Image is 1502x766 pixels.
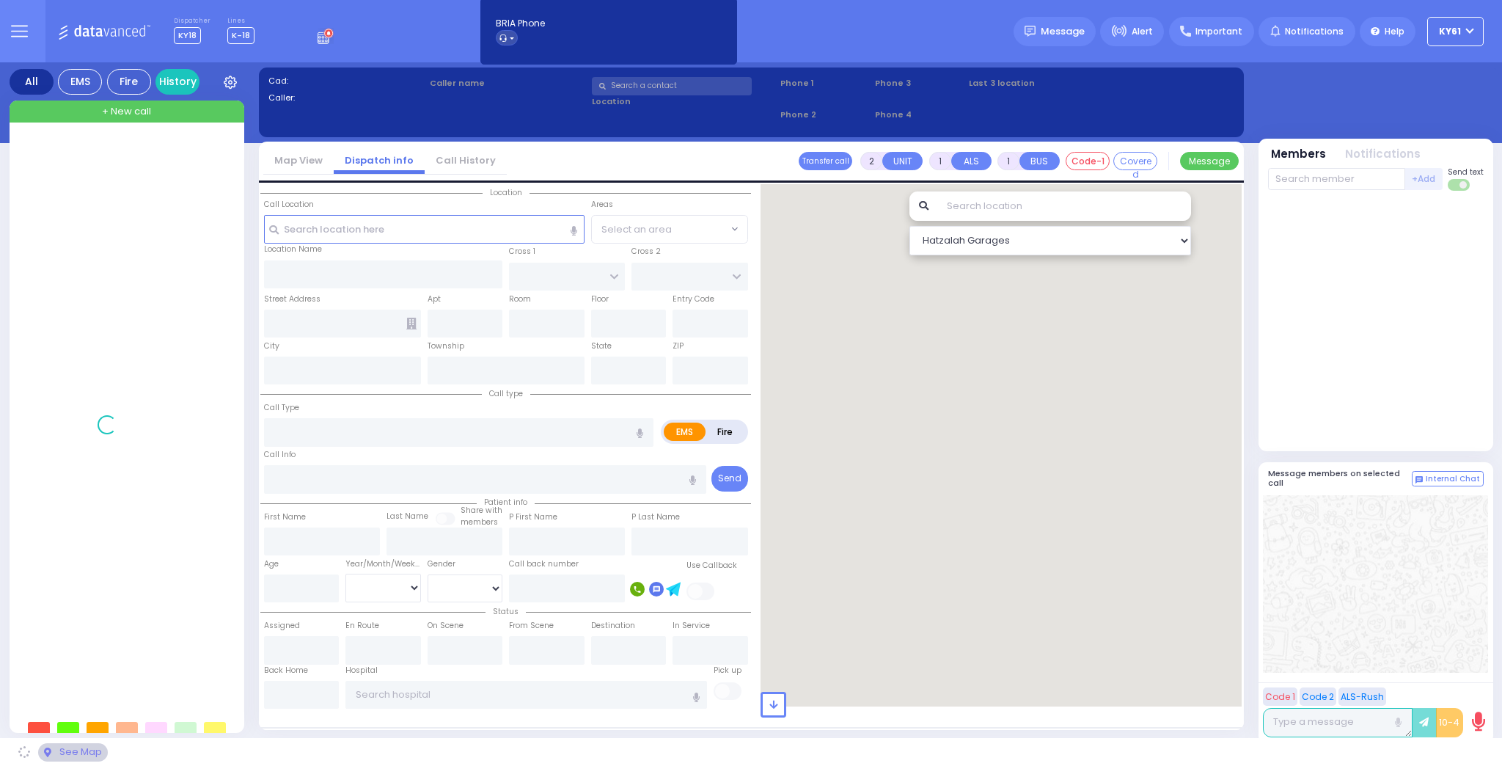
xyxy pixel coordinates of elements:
[428,620,464,632] label: On Scene
[268,92,425,104] label: Caller:
[509,558,579,570] label: Call back number
[264,340,279,352] label: City
[38,743,107,762] div: See map
[631,511,680,523] label: P Last Name
[345,681,707,709] input: Search hospital
[264,244,322,255] label: Location Name
[461,517,498,528] span: members
[345,558,421,570] div: Year/Month/Week/Day
[592,77,752,95] input: Search a contact
[1448,167,1484,178] span: Send text
[1285,25,1344,38] span: Notifications
[425,153,507,167] a: Call History
[1195,25,1242,38] span: Important
[1268,168,1405,190] input: Search member
[591,293,609,305] label: Floor
[174,17,210,26] label: Dispatcher
[1415,476,1423,484] img: comment-alt.png
[264,665,308,676] label: Back Home
[483,187,530,198] span: Location
[664,423,706,441] label: EMS
[673,340,684,352] label: ZIP
[1268,469,1412,488] h5: Message members on selected call
[509,293,531,305] label: Room
[58,22,155,40] img: Logo
[264,215,585,243] input: Search location here
[264,620,300,632] label: Assigned
[591,620,635,632] label: Destination
[264,511,306,523] label: First Name
[705,423,746,441] label: Fire
[686,560,737,572] label: Use Callback
[10,69,54,95] div: All
[509,246,535,258] label: Cross 1
[1345,146,1421,163] button: Notifications
[875,77,964,90] span: Phone 3
[428,340,464,352] label: Township
[631,246,661,258] label: Cross 2
[875,109,964,121] span: Phone 4
[1066,152,1110,170] button: Code-1
[406,318,417,329] span: Other building occupants
[509,620,554,632] label: From Scene
[334,153,425,167] a: Dispatch info
[227,17,254,26] label: Lines
[951,152,992,170] button: ALS
[486,606,526,617] span: Status
[673,620,710,632] label: In Service
[345,665,378,676] label: Hospital
[1025,26,1036,37] img: message.svg
[601,222,672,237] span: Select an area
[1271,146,1326,163] button: Members
[387,511,428,522] label: Last Name
[482,388,530,399] span: Call type
[58,69,102,95] div: EMS
[591,199,613,211] label: Areas
[1113,152,1157,170] button: Covered
[174,27,201,44] span: KY18
[428,293,441,305] label: Apt
[1385,25,1404,38] span: Help
[592,95,776,108] label: Location
[428,558,455,570] label: Gender
[799,152,852,170] button: Transfer call
[1439,25,1461,38] span: KY61
[1263,687,1297,706] button: Code 1
[263,153,334,167] a: Map View
[264,402,299,414] label: Call Type
[496,17,545,30] span: BRIA Phone
[969,77,1102,90] label: Last 3 location
[673,293,714,305] label: Entry Code
[268,75,425,87] label: Cad:
[711,466,748,492] button: Send
[591,340,612,352] label: State
[1412,471,1484,487] button: Internal Chat
[264,449,296,461] label: Call Info
[1427,17,1484,46] button: KY61
[882,152,923,170] button: UNIT
[264,558,279,570] label: Age
[780,109,870,121] span: Phone 2
[107,69,151,95] div: Fire
[477,497,535,508] span: Patient info
[1448,178,1471,192] label: Turn off text
[461,505,502,516] small: Share with
[430,77,587,90] label: Caller name
[780,77,870,90] span: Phone 1
[1132,25,1153,38] span: Alert
[509,511,557,523] label: P First Name
[1300,687,1336,706] button: Code 2
[264,199,314,211] label: Call Location
[1426,474,1480,484] span: Internal Chat
[102,104,151,119] span: + New call
[1338,687,1386,706] button: ALS-Rush
[155,69,199,95] a: History
[937,191,1191,221] input: Search location
[1041,24,1085,39] span: Message
[264,293,320,305] label: Street Address
[714,665,741,676] label: Pick up
[345,620,379,632] label: En Route
[227,27,254,44] span: K-18
[1180,152,1239,170] button: Message
[1019,152,1060,170] button: BUS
